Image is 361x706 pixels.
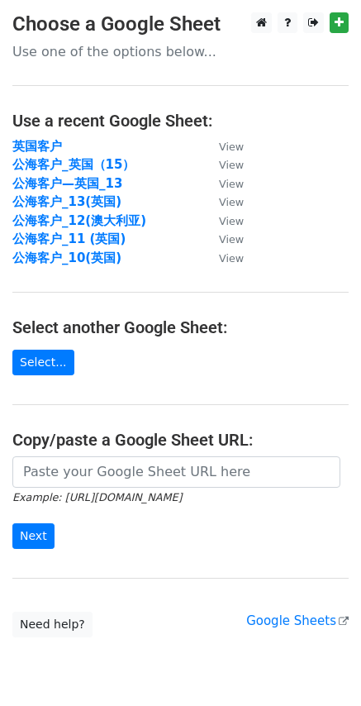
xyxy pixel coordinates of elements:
small: View [219,141,244,153]
a: Select... [12,350,74,375]
small: View [219,233,244,246]
a: 公海客户—英国_13 [12,176,122,191]
small: View [219,252,244,265]
a: Google Sheets [246,613,349,628]
small: View [219,196,244,208]
h4: Copy/paste a Google Sheet URL: [12,430,349,450]
a: View [202,139,244,154]
a: View [202,250,244,265]
small: Example: [URL][DOMAIN_NAME] [12,491,182,503]
h3: Choose a Google Sheet [12,12,349,36]
small: View [219,159,244,171]
a: View [202,213,244,228]
a: 公海客户_13(英国) [12,194,121,209]
a: View [202,157,244,172]
a: 公海客户_12(澳大利亚) [12,213,146,228]
small: View [219,178,244,190]
a: View [202,194,244,209]
a: Need help? [12,612,93,637]
p: Use one of the options below... [12,43,349,60]
a: 公海客户_英国（15） [12,157,135,172]
a: View [202,231,244,246]
small: View [219,215,244,227]
a: 公海客户_11 (英国) [12,231,126,246]
a: 英国客户 [12,139,62,154]
input: Next [12,523,55,549]
h4: Use a recent Google Sheet: [12,111,349,131]
a: 公海客户_10(英国) [12,250,121,265]
h4: Select another Google Sheet: [12,317,349,337]
a: View [202,176,244,191]
input: Paste your Google Sheet URL here [12,456,340,488]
